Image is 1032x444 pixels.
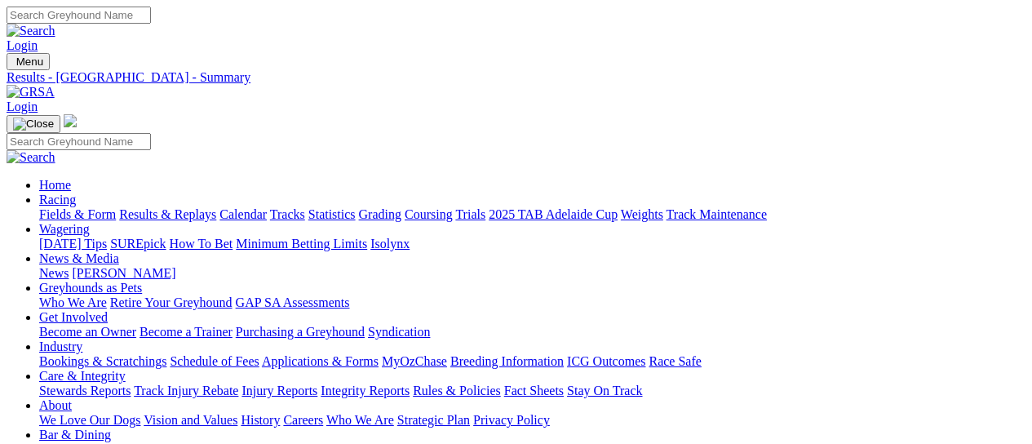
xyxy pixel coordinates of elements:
[368,325,430,339] a: Syndication
[473,413,550,427] a: Privacy Policy
[262,354,379,368] a: Applications & Forms
[450,354,564,368] a: Breeding Information
[359,207,401,221] a: Grading
[326,413,394,427] a: Who We Are
[13,118,54,131] img: Close
[110,295,233,309] a: Retire Your Greyhound
[219,207,267,221] a: Calendar
[455,207,485,221] a: Trials
[39,178,71,192] a: Home
[236,325,365,339] a: Purchasing a Greyhound
[39,266,69,280] a: News
[134,384,238,397] a: Track Injury Rebate
[382,354,447,368] a: MyOzChase
[39,428,111,442] a: Bar & Dining
[64,114,77,127] img: logo-grsa-white.png
[7,53,50,70] button: Toggle navigation
[170,354,259,368] a: Schedule of Fees
[321,384,410,397] a: Integrity Reports
[16,55,43,68] span: Menu
[39,384,1025,398] div: Care & Integrity
[7,85,55,100] img: GRSA
[170,237,233,251] a: How To Bet
[39,266,1025,281] div: News & Media
[241,384,317,397] a: Injury Reports
[39,325,1025,340] div: Get Involved
[39,207,116,221] a: Fields & Form
[144,413,237,427] a: Vision and Values
[7,38,38,52] a: Login
[7,100,38,113] a: Login
[39,325,136,339] a: Become an Owner
[7,133,151,150] input: Search
[39,413,1025,428] div: About
[308,207,356,221] a: Statistics
[7,24,55,38] img: Search
[39,354,166,368] a: Bookings & Scratchings
[39,354,1025,369] div: Industry
[567,354,645,368] a: ICG Outcomes
[504,384,564,397] a: Fact Sheets
[39,281,142,295] a: Greyhounds as Pets
[7,7,151,24] input: Search
[7,115,60,133] button: Toggle navigation
[241,413,280,427] a: History
[567,384,642,397] a: Stay On Track
[649,354,701,368] a: Race Safe
[39,340,82,353] a: Industry
[39,237,107,251] a: [DATE] Tips
[39,398,72,412] a: About
[405,207,453,221] a: Coursing
[370,237,410,251] a: Isolynx
[270,207,305,221] a: Tracks
[39,384,131,397] a: Stewards Reports
[667,207,767,221] a: Track Maintenance
[236,295,350,309] a: GAP SA Assessments
[283,413,323,427] a: Careers
[119,207,216,221] a: Results & Replays
[39,251,119,265] a: News & Media
[39,222,90,236] a: Wagering
[397,413,470,427] a: Strategic Plan
[39,193,76,206] a: Racing
[39,369,126,383] a: Care & Integrity
[72,266,175,280] a: [PERSON_NAME]
[236,237,367,251] a: Minimum Betting Limits
[110,237,166,251] a: SUREpick
[140,325,233,339] a: Become a Trainer
[39,295,1025,310] div: Greyhounds as Pets
[489,207,618,221] a: 2025 TAB Adelaide Cup
[7,70,1025,85] a: Results - [GEOGRAPHIC_DATA] - Summary
[39,237,1025,251] div: Wagering
[39,295,107,309] a: Who We Are
[39,207,1025,222] div: Racing
[39,310,108,324] a: Get Involved
[621,207,663,221] a: Weights
[7,150,55,165] img: Search
[413,384,501,397] a: Rules & Policies
[39,413,140,427] a: We Love Our Dogs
